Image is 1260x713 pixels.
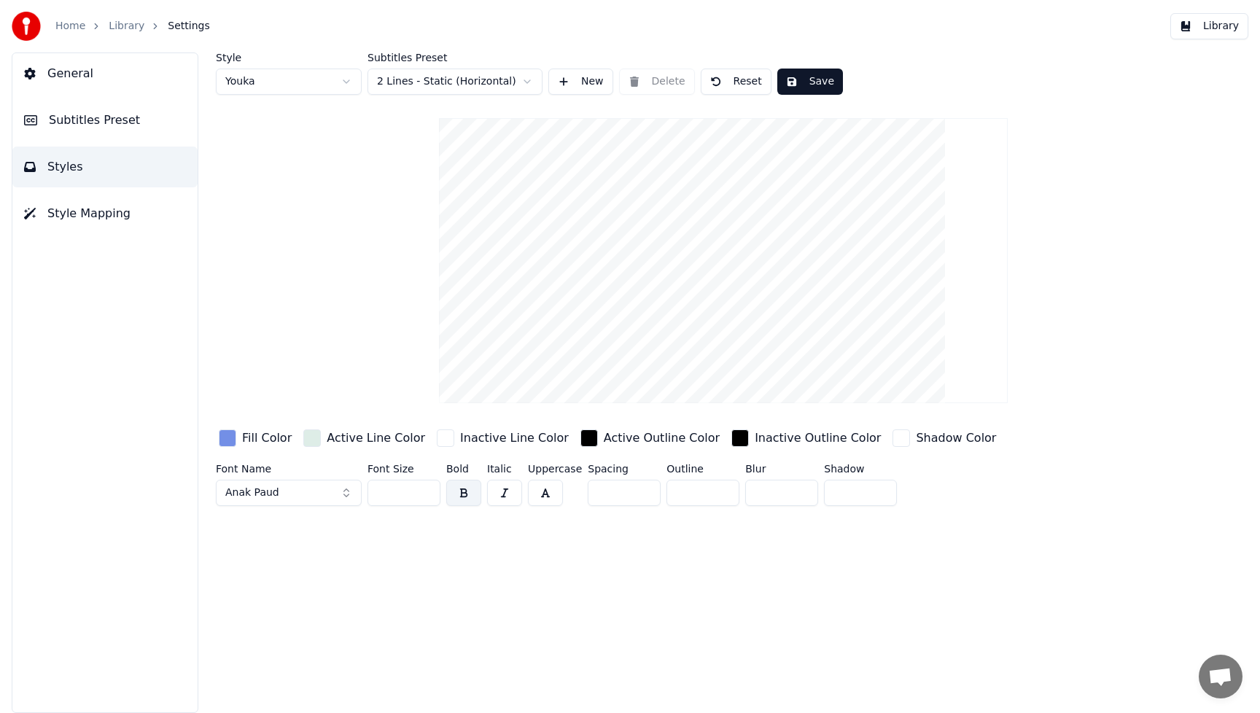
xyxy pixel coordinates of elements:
[890,426,999,450] button: Shadow Color
[367,464,440,474] label: Font Size
[728,426,884,450] button: Inactive Outline Color
[577,426,723,450] button: Active Outline Color
[528,464,582,474] label: Uppercase
[916,429,996,447] div: Shadow Color
[777,69,843,95] button: Save
[327,429,425,447] div: Active Line Color
[216,426,295,450] button: Fill Color
[47,205,131,222] span: Style Mapping
[548,69,613,95] button: New
[588,464,661,474] label: Spacing
[487,464,522,474] label: Italic
[12,100,198,141] button: Subtitles Preset
[12,147,198,187] button: Styles
[49,112,140,129] span: Subtitles Preset
[1170,13,1248,39] button: Library
[12,12,41,41] img: youka
[47,158,83,176] span: Styles
[745,464,818,474] label: Blur
[666,464,739,474] label: Outline
[55,19,210,34] nav: breadcrumb
[367,52,542,63] label: Subtitles Preset
[216,464,362,474] label: Font Name
[47,65,93,82] span: General
[12,53,198,94] button: General
[434,426,572,450] button: Inactive Line Color
[225,486,279,500] span: Anak Paud
[168,19,209,34] span: Settings
[701,69,771,95] button: Reset
[1199,655,1242,698] a: Open chat
[300,426,428,450] button: Active Line Color
[242,429,292,447] div: Fill Color
[55,19,85,34] a: Home
[755,429,881,447] div: Inactive Outline Color
[824,464,897,474] label: Shadow
[446,464,481,474] label: Bold
[12,193,198,234] button: Style Mapping
[216,52,362,63] label: Style
[109,19,144,34] a: Library
[604,429,720,447] div: Active Outline Color
[460,429,569,447] div: Inactive Line Color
